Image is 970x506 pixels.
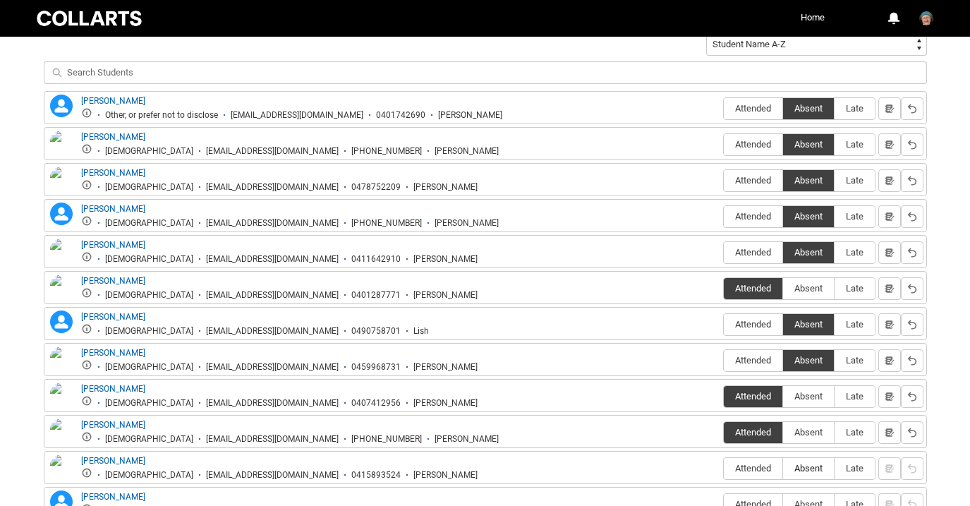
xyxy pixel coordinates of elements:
button: Notes [878,169,901,192]
a: [PERSON_NAME] [81,276,145,286]
button: User Profile Benjamin.McKenzie [916,6,937,28]
div: [EMAIL_ADDRESS][DOMAIN_NAME] [206,182,339,193]
img: Brittany Gaskill [50,167,73,198]
span: Absent [783,211,834,222]
lightning-icon: Lisha Kate [50,311,73,333]
div: [EMAIL_ADDRESS][DOMAIN_NAME] [206,146,339,157]
div: 0459968731 [351,362,401,373]
div: [PERSON_NAME] [413,254,478,265]
lightning-icon: Deng Jock [50,203,73,225]
div: [PHONE_NUMBER] [351,434,422,445]
button: Reset [901,385,923,408]
span: Attended [724,247,782,258]
div: [EMAIL_ADDRESS][DOMAIN_NAME] [206,362,339,373]
span: Late [835,139,875,150]
span: Attended [724,391,782,402]
button: Notes [878,385,901,408]
span: Attended [724,211,782,222]
img: Benjamin.McKenzie [919,11,933,25]
div: [EMAIL_ADDRESS][DOMAIN_NAME] [206,470,339,481]
button: Reset [901,169,923,192]
div: [PERSON_NAME] [435,218,499,229]
div: [DEMOGRAPHIC_DATA] [105,434,193,445]
div: [DEMOGRAPHIC_DATA] [105,146,193,157]
span: Absent [783,103,834,114]
img: Nyree Camden [50,382,73,414]
a: [PERSON_NAME] [81,348,145,358]
div: [DEMOGRAPHIC_DATA] [105,326,193,337]
div: [EMAIL_ADDRESS][DOMAIN_NAME] [206,254,339,265]
span: Late [835,283,875,294]
div: [PERSON_NAME] [413,362,478,373]
lightning-icon: Alyssa Carberry [50,95,73,117]
button: Notes [878,205,901,228]
span: Absent [783,355,834,366]
div: [EMAIL_ADDRESS][DOMAIN_NAME] [231,110,363,121]
span: Attended [724,103,782,114]
span: Late [835,463,875,474]
a: [PERSON_NAME] [81,456,145,466]
span: Attended [724,463,782,474]
span: Attended [724,283,782,294]
span: Late [835,247,875,258]
div: 0407412956 [351,398,401,409]
div: 0411642910 [351,254,401,265]
span: Attended [724,139,782,150]
span: Attended [724,355,782,366]
button: Reset [901,97,923,120]
div: [EMAIL_ADDRESS][DOMAIN_NAME] [206,398,339,409]
span: Late [835,427,875,438]
div: 0478752209 [351,182,401,193]
button: Reset [901,421,923,444]
a: [PERSON_NAME] [81,132,145,142]
span: Absent [783,391,834,402]
div: 0401287771 [351,290,401,301]
div: [PERSON_NAME] [413,290,478,301]
div: 0401742690 [376,110,425,121]
div: [DEMOGRAPHIC_DATA] [105,362,193,373]
button: Reset [901,277,923,300]
span: Late [835,103,875,114]
span: Attended [724,175,782,186]
button: Notes [878,277,901,300]
button: Reset [901,349,923,372]
span: Absent [783,139,834,150]
img: Lynne Cairncross [50,347,73,378]
button: Reset [901,313,923,336]
span: Absent [783,463,834,474]
div: 0490758701 [351,326,401,337]
div: [PHONE_NUMBER] [351,218,422,229]
div: [PERSON_NAME] [413,470,478,481]
div: [EMAIL_ADDRESS][DOMAIN_NAME] [206,326,339,337]
span: Attended [724,427,782,438]
div: [DEMOGRAPHIC_DATA] [105,218,193,229]
div: [DEMOGRAPHIC_DATA] [105,398,193,409]
a: [PERSON_NAME] [81,384,145,394]
span: Late [835,175,875,186]
span: Late [835,319,875,330]
button: Notes [878,421,901,444]
div: Lish [413,326,429,337]
a: [PERSON_NAME] [81,96,145,106]
button: Reset [901,205,923,228]
span: Absent [783,283,834,294]
div: [PERSON_NAME] [413,398,478,409]
button: Notes [878,241,901,264]
button: Reset [901,457,923,480]
a: [PERSON_NAME] [81,420,145,430]
div: [DEMOGRAPHIC_DATA] [105,470,193,481]
a: [PERSON_NAME] [81,168,145,178]
span: Attended [724,319,782,330]
div: [EMAIL_ADDRESS][DOMAIN_NAME] [206,434,339,445]
div: [PERSON_NAME] [435,146,499,157]
button: Notes [878,133,901,156]
div: 0415893524 [351,470,401,481]
span: Late [835,391,875,402]
div: Other, or prefer not to disclose [105,110,218,121]
a: [PERSON_NAME] [81,492,145,502]
div: [PHONE_NUMBER] [351,146,422,157]
button: Notes [878,97,901,120]
a: [PERSON_NAME] [81,204,145,214]
input: Search Students [44,61,927,84]
span: Absent [783,427,834,438]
